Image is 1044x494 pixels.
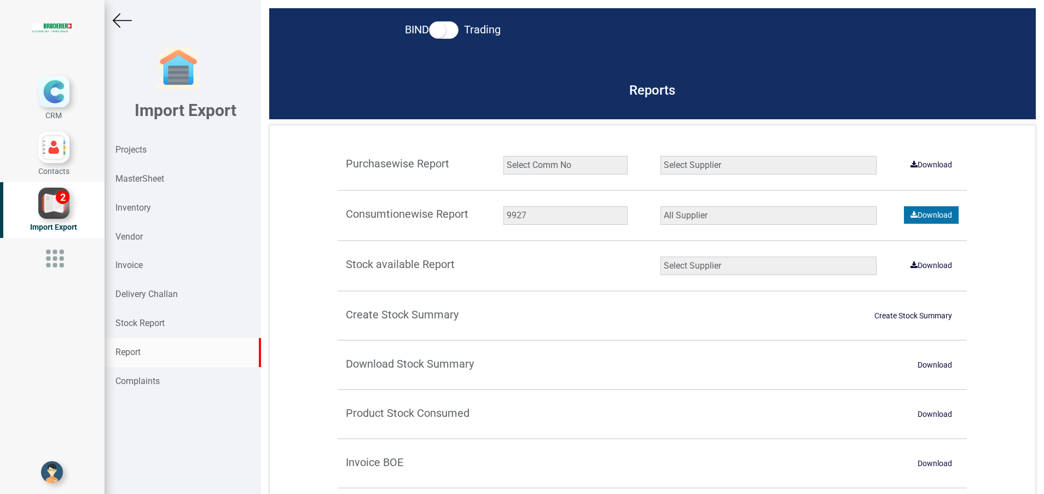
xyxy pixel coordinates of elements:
strong: Trading [464,23,501,36]
strong: Projects [115,144,147,155]
strong: Stock Report [115,318,165,328]
strong: Download Stock Summary [346,357,474,370]
b: Import Export [135,101,236,120]
strong: Vendor [115,231,143,242]
strong: Inventory [115,202,151,213]
div: 2 [56,190,69,204]
strong: Delivery Challan [115,289,178,299]
a: Download [911,356,959,374]
span: Import Export [30,223,77,231]
button: Download [904,156,959,173]
strong: Complaints [115,376,160,386]
button: Download [904,257,959,274]
img: garage-closed.png [156,47,200,90]
strong: Invoice [115,260,143,270]
strong: Invoice BOE [346,456,403,469]
strong: Consumtionewise Report [346,207,468,220]
strong: Create Stock Summary [346,308,459,321]
a: Download [904,206,959,224]
strong: Purchasewise Report [346,157,449,170]
strong: BIND [405,23,429,36]
h3: Reports [538,83,767,97]
strong: Report [115,347,141,357]
strong: MasterSheet [115,173,164,184]
a: Download [911,405,959,423]
a: Download [911,455,959,472]
strong: Product Stock Consumed [346,406,469,420]
span: Contacts [38,167,69,176]
button: Create Stock Summary [868,307,959,324]
span: CRM [45,111,62,120]
strong: Stock available Report [346,258,455,271]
